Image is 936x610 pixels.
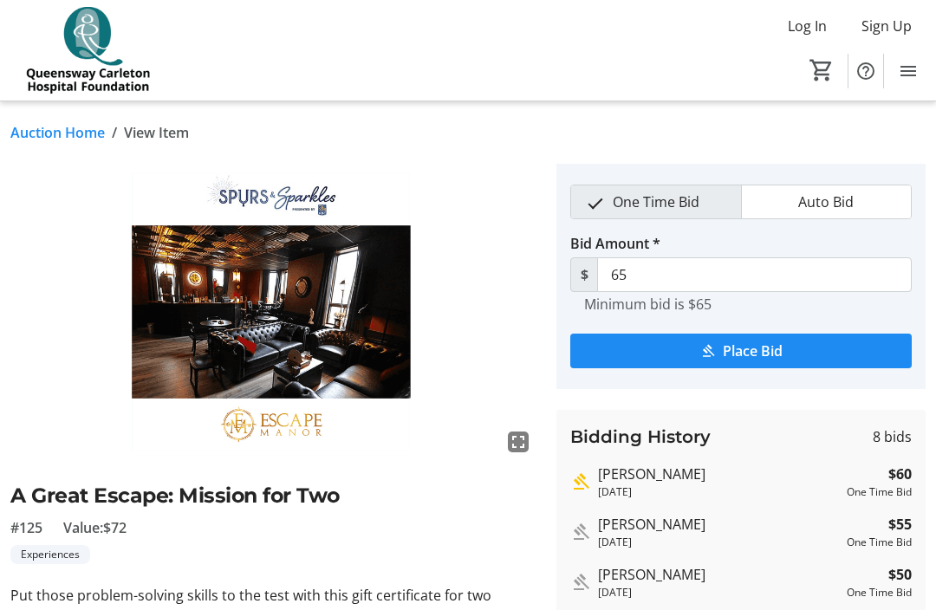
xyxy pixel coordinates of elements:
h3: Bidding History [570,424,711,450]
strong: $60 [888,464,912,484]
div: [PERSON_NAME] [598,464,840,484]
span: Auto Bid [788,185,864,218]
button: Menu [891,54,926,88]
button: Help [848,54,883,88]
div: [PERSON_NAME] [598,564,840,585]
mat-icon: Outbid [570,572,591,593]
span: Place Bid [723,341,783,361]
button: Cart [806,55,837,86]
img: Image [10,164,536,459]
span: 8 bids [873,426,912,447]
strong: $55 [888,514,912,535]
div: One Time Bid [847,585,912,600]
div: One Time Bid [847,535,912,550]
span: View Item [124,122,189,143]
div: [PERSON_NAME] [598,514,840,535]
button: Place Bid [570,334,912,368]
label: Bid Amount * [570,233,660,254]
span: / [112,122,117,143]
tr-label-badge: Experiences [10,545,90,564]
span: One Time Bid [602,185,710,218]
img: QCH Foundation's Logo [10,7,165,94]
div: [DATE] [598,484,840,500]
mat-icon: fullscreen [508,432,529,452]
mat-icon: Outbid [570,522,591,542]
button: Log In [774,12,841,40]
div: One Time Bid [847,484,912,500]
span: #125 [10,517,42,538]
strong: $50 [888,564,912,585]
tr-hint: Minimum bid is $65 [584,295,712,313]
span: Value: $72 [63,517,127,538]
h2: A Great Escape: Mission for Two [10,480,536,510]
span: Log In [788,16,827,36]
div: [DATE] [598,585,840,600]
span: $ [570,257,598,292]
a: Auction Home [10,122,105,143]
div: [DATE] [598,535,840,550]
button: Sign Up [848,12,926,40]
mat-icon: Highest bid [570,471,591,492]
span: Sign Up [861,16,912,36]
